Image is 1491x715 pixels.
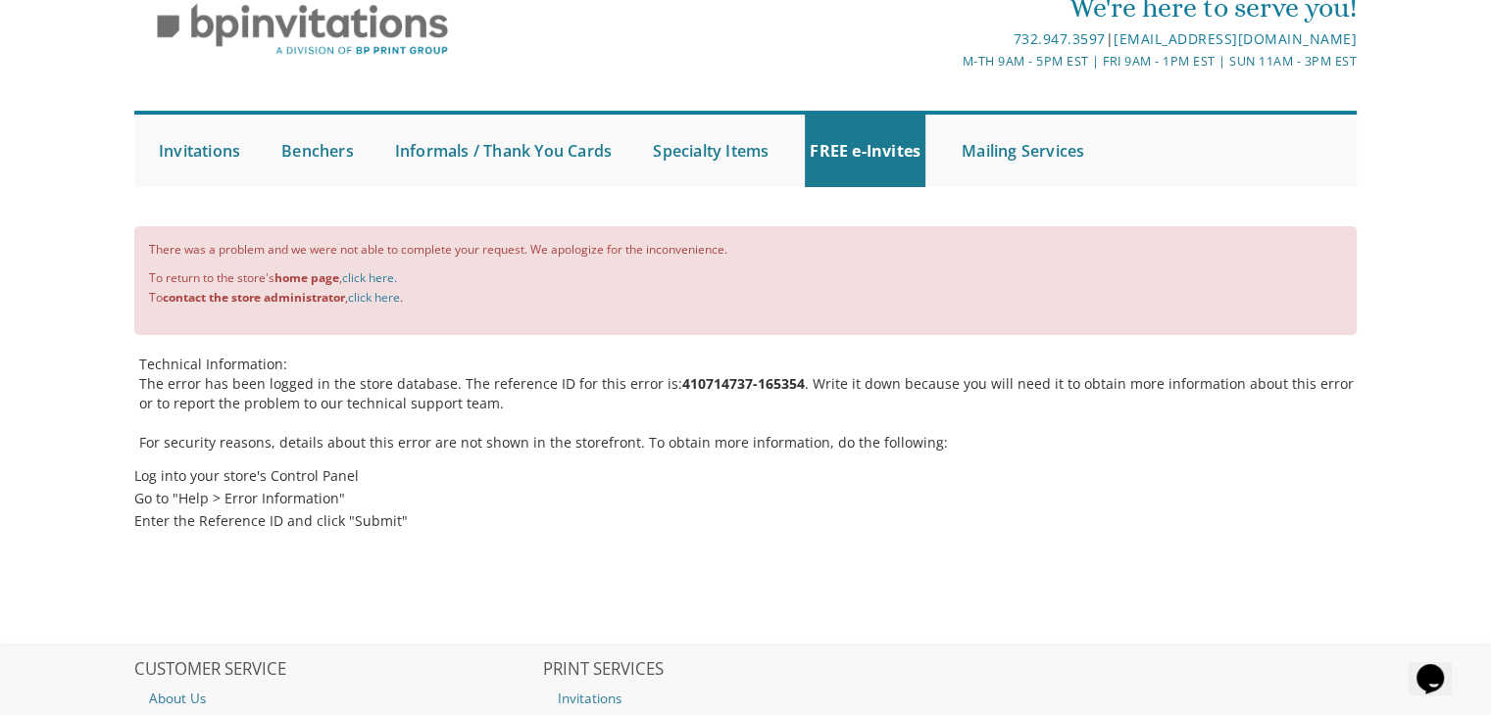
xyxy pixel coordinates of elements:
[134,511,1357,534] li: Enter the Reference ID and click "Submit"
[957,115,1089,187] a: Mailing Services
[139,355,287,373] strong: Technical Information:
[154,115,245,187] a: Invitations
[276,115,359,187] a: Benchers
[163,289,345,306] b: contact the store administrator
[134,226,1357,335] div: There was a problem and we were not able to complete your request. We apologize for the inconveni...
[139,433,1357,453] p: For security reasons, details about this error are not shown in the storefront. To obtain more in...
[134,489,1357,511] li: Go to "Help > Error Information"
[648,115,773,187] a: Specialty Items
[543,51,1357,71] div: M-Th 9am - 5pm EST | Fri 9am - 1pm EST | Sun 11am - 3pm EST
[543,686,949,711] a: Invitations
[682,374,805,393] b: 410714737-165354
[1013,29,1105,48] a: 732.947.3597
[1114,29,1357,48] a: [EMAIL_ADDRESS][DOMAIN_NAME]
[543,27,1357,51] div: |
[390,115,617,187] a: Informals / Thank You Cards
[149,269,1342,289] li: To return to the store's ,
[134,686,540,711] a: About Us
[139,374,1357,413] p: The error has been logged in the store database. The reference ID for this error is: . Write it d...
[805,115,925,187] a: FREE e-Invites
[134,466,1357,489] li: Log into your store's Control Panel
[1409,637,1471,695] iframe: chat widget
[342,269,397,286] a: click here.
[134,660,540,680] h2: CUSTOMER SERVICE
[348,289,400,306] a: click here
[149,289,1342,309] li: To , .
[543,660,949,680] h2: PRINT SERVICES
[274,269,339,286] b: home page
